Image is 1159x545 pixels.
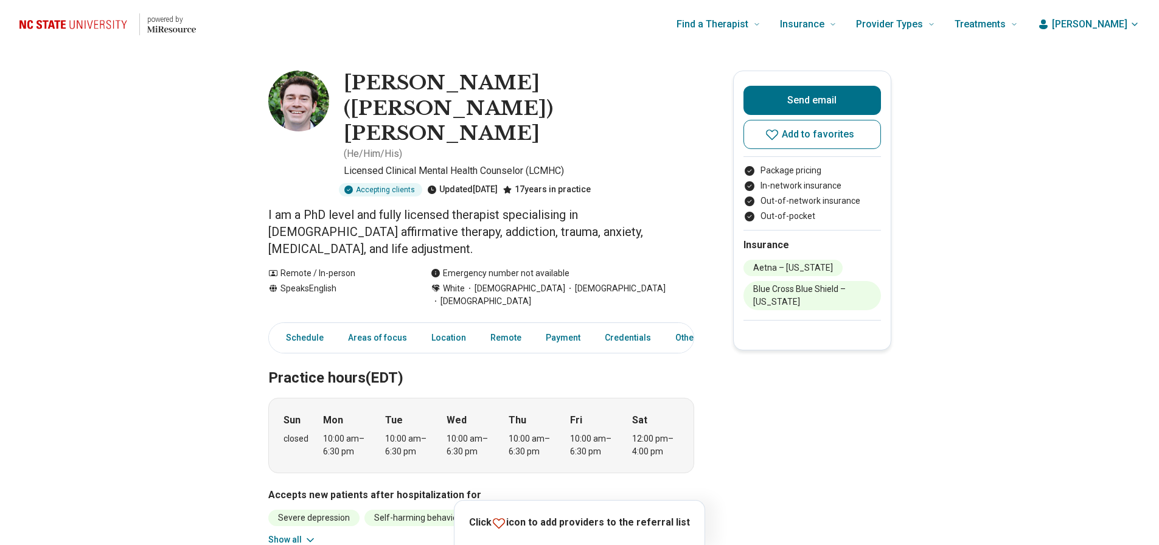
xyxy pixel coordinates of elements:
div: When does the program meet? [268,398,694,473]
button: Send email [743,86,881,115]
a: Remote [483,325,529,350]
p: powered by [147,15,196,24]
div: 12:00 pm – 4:00 pm [632,432,679,458]
p: I am a PhD level and fully licensed therapist specialising in [DEMOGRAPHIC_DATA] affirmative ther... [268,206,694,257]
h1: [PERSON_NAME] ([PERSON_NAME]) [PERSON_NAME] [344,71,694,147]
div: 10:00 am – 6:30 pm [385,432,432,458]
p: Licensed Clinical Mental Health Counselor (LCMHC) [344,164,694,178]
strong: Thu [509,413,526,428]
a: Other [668,325,712,350]
li: Severe depression [268,510,360,526]
li: Self-harming behavior [364,510,470,526]
li: In-network insurance [743,179,881,192]
li: Out-of-pocket [743,210,881,223]
h2: Insurance [743,238,881,252]
div: Accepting clients [339,183,422,196]
div: 10:00 am – 6:30 pm [323,432,370,458]
li: Aetna – [US_STATE] [743,260,843,276]
strong: Fri [570,413,582,428]
div: 17 years in practice [503,183,591,196]
a: Payment [538,325,588,350]
ul: Payment options [743,164,881,223]
img: Michael Eason, Licensed Clinical Mental Health Counselor (LCMHC) [268,71,329,131]
div: Emergency number not available [431,267,569,280]
a: Areas of focus [341,325,414,350]
a: Home page [19,5,196,44]
button: [PERSON_NAME] [1037,17,1140,32]
span: White [443,282,465,295]
div: Updated [DATE] [427,183,498,196]
strong: Sat [632,413,647,428]
a: Schedule [271,325,331,350]
div: Remote / In-person [268,267,406,280]
span: [DEMOGRAPHIC_DATA] [465,282,565,295]
strong: Sun [284,413,301,428]
span: Insurance [780,16,824,33]
a: Location [424,325,473,350]
div: 10:00 am – 6:30 pm [570,432,617,458]
div: closed [284,432,308,445]
strong: Tue [385,413,403,428]
h3: Accepts new patients after hospitalization for [268,488,694,502]
button: Add to favorites [743,120,881,149]
div: Speaks English [268,282,406,308]
span: Treatments [955,16,1006,33]
span: Provider Types [856,16,923,33]
span: [PERSON_NAME] [1052,17,1127,32]
span: [DEMOGRAPHIC_DATA] [565,282,666,295]
a: Credentials [597,325,658,350]
li: Blue Cross Blue Shield – [US_STATE] [743,281,881,310]
li: Out-of-network insurance [743,195,881,207]
strong: Wed [447,413,467,428]
div: 10:00 am – 6:30 pm [447,432,493,458]
span: Find a Therapist [677,16,748,33]
span: Add to favorites [782,130,855,139]
div: 10:00 am – 6:30 pm [509,432,555,458]
p: ( He/Him/His ) [344,147,402,161]
h2: Practice hours (EDT) [268,339,694,389]
span: [DEMOGRAPHIC_DATA] [431,295,531,308]
strong: Mon [323,413,343,428]
p: Click icon to add providers to the referral list [469,515,690,530]
li: Package pricing [743,164,881,177]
